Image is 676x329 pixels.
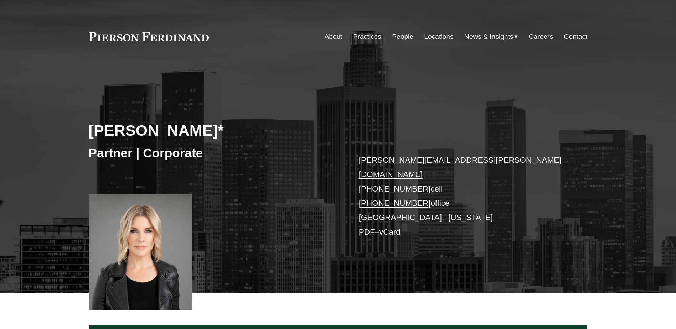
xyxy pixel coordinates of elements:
[359,184,431,193] a: [PHONE_NUMBER]
[464,30,518,43] a: folder dropdown
[89,121,338,140] h2: [PERSON_NAME]*
[359,153,567,239] p: cell office [GEOGRAPHIC_DATA] | [US_STATE] –
[529,30,553,43] a: Careers
[353,30,381,43] a: Practices
[89,145,338,161] h3: Partner | Corporate
[564,30,587,43] a: Contact
[379,228,401,236] a: vCard
[464,31,514,43] span: News & Insights
[359,228,375,236] a: PDF
[392,30,413,43] a: People
[359,199,431,208] a: [PHONE_NUMBER]
[359,156,562,179] a: [PERSON_NAME][EMAIL_ADDRESS][PERSON_NAME][DOMAIN_NAME]
[424,30,453,43] a: Locations
[325,30,342,43] a: About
